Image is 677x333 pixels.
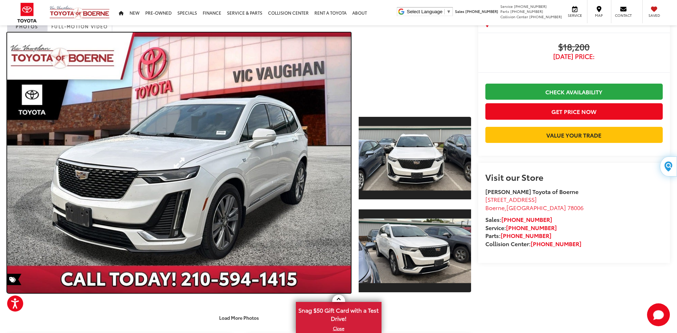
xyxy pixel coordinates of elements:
[567,203,583,212] span: 78006
[444,9,445,14] span: ​
[500,9,509,14] span: Parts
[485,215,552,223] strong: Sales:
[7,274,21,285] span: Special
[615,13,632,18] span: Contact
[485,223,557,232] strong: Service:
[297,303,381,324] span: Snag $50 Gift Card with a Test Drive!
[485,195,537,203] span: [STREET_ADDRESS]
[49,5,110,20] img: Vic Vaughan Toyota of Boerne
[214,311,264,324] button: Load More Photos
[501,215,552,223] a: [PHONE_NUMBER]
[485,84,663,100] a: Check Availability
[646,13,662,18] span: Saved
[567,13,583,18] span: Service
[506,203,566,212] span: [GEOGRAPHIC_DATA]
[501,231,551,239] a: [PHONE_NUMBER]
[647,303,670,326] svg: Start Chat
[485,172,663,182] h2: Visit our Store
[407,9,443,14] span: Select Language
[455,9,464,14] span: Sales
[4,31,354,294] img: 2020 Cadillac XT6 Premium Luxury
[485,239,581,248] strong: Collision Center:
[514,4,547,9] span: [PHONE_NUMBER]
[500,14,528,19] span: Collision Center
[359,209,471,293] a: Expand Photo 2
[7,18,47,33] a: Photos
[358,126,472,190] img: 2020 Cadillac XT6 Premium Luxury
[531,239,581,248] a: [PHONE_NUMBER]
[7,33,351,293] a: Expand Photo 0
[485,195,583,212] a: [STREET_ADDRESS] Boerne,[GEOGRAPHIC_DATA] 78006
[485,103,663,119] button: Get Price Now
[485,203,505,212] span: Boerne
[485,203,583,212] span: ,
[446,9,451,14] span: ▼
[485,53,663,60] span: [DATE] Price:
[359,116,471,200] a: Expand Photo 1
[485,127,663,143] a: Value Your Trade
[465,9,498,14] span: [PHONE_NUMBER]
[485,231,551,239] strong: Parts:
[591,13,607,18] span: Map
[47,18,112,33] a: Full-Motion Video
[358,219,472,283] img: 2020 Cadillac XT6 Premium Luxury
[506,223,557,232] a: [PHONE_NUMBER]
[510,9,543,14] span: [PHONE_NUMBER]
[407,9,451,14] a: Select Language​
[485,187,579,195] strong: [PERSON_NAME] Toyota of Boerne
[500,4,513,9] span: Service
[359,33,471,108] div: View Full-Motion Video
[529,14,562,19] span: [PHONE_NUMBER]
[485,42,663,53] span: $18,200
[647,303,670,326] button: Toggle Chat Window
